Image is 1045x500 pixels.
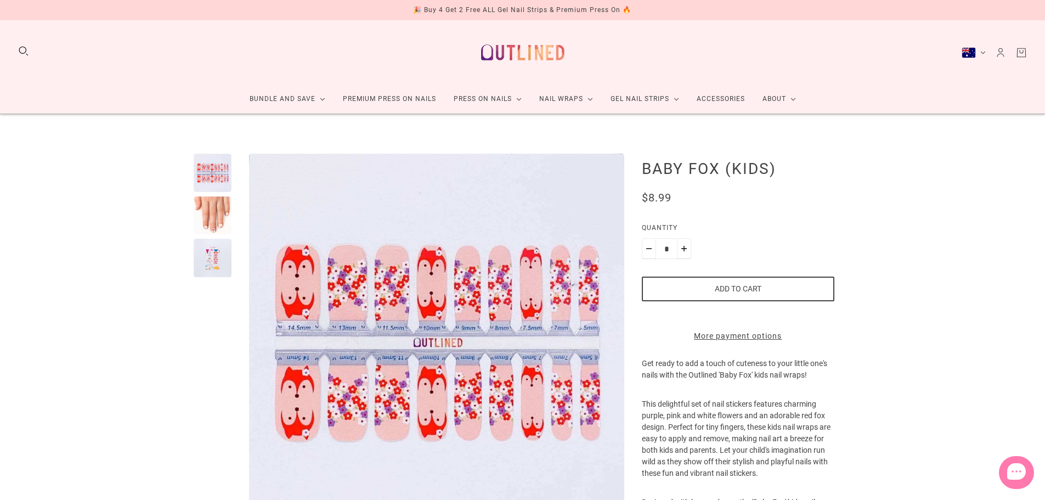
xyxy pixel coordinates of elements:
span: $8.99 [642,191,671,204]
a: Nail Wraps [530,85,602,114]
a: Accessories [688,85,754,114]
button: Australia [962,47,986,58]
h1: Baby Fox (Kids) [642,159,834,178]
button: Minus [642,238,656,259]
label: Quantity [642,222,834,238]
a: Bundle and Save [241,85,334,114]
p: This delightful set of nail stickers features charming purple, pink and white flowers and an ador... [642,398,834,497]
a: About [754,85,805,114]
p: Get ready to add a touch of cuteness to your little one's nails with the Outlined 'Baby Fox' kids... [642,358,834,398]
a: Gel Nail Strips [602,85,688,114]
a: Press On Nails [445,85,530,114]
a: Account [995,47,1007,59]
button: Add to cart [642,277,834,301]
button: Plus [677,238,691,259]
a: Premium Press On Nails [334,85,445,114]
button: Search [18,45,30,57]
a: Cart [1015,47,1027,59]
a: Outlined [475,29,571,76]
a: More payment options [642,330,834,342]
div: 🎉 Buy 4 Get 2 Free ALL Gel Nail Strips & Premium Press On 🔥 [413,4,631,16]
